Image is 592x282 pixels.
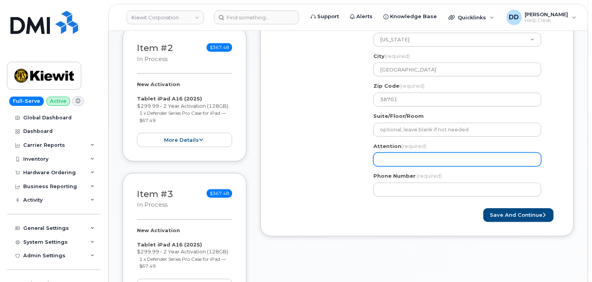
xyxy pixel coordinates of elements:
[390,13,437,20] span: Knowledge Base
[373,82,424,90] label: Zip Code
[317,13,339,20] span: Support
[558,248,586,276] iframe: Messenger Launcher
[127,10,204,24] a: Kiewit Corporation
[137,81,180,87] strong: New Activation
[137,95,202,102] strong: Tablet iPad A16 (2025)
[137,43,173,63] h3: Item #2
[399,83,424,89] span: (required)
[385,53,410,59] span: (required)
[137,56,168,63] small: in process
[378,9,442,24] a: Knowledge Base
[214,10,299,24] input: Find something...
[373,143,426,150] label: Attention
[137,241,202,248] strong: Tablet iPad A16 (2025)
[373,53,410,60] label: City
[417,173,442,179] span: (required)
[509,13,519,22] span: DD
[140,110,226,123] small: 1 x Defender Series Pro Case for iPad — $67.49
[373,123,541,137] input: optional, leave blank if not needed
[525,17,568,24] span: Help Desk
[137,81,232,147] div: $299.99 - 2 Year Activation (128GB)
[483,208,554,223] button: Save and Continue
[344,9,378,24] a: Alerts
[137,201,168,208] small: in process
[401,143,426,149] span: (required)
[356,13,373,20] span: Alerts
[140,256,226,269] small: 1 x Defender Series Pro Case for iPad — $67.49
[137,227,180,233] strong: New Activation
[137,189,173,209] h3: Item #3
[207,189,232,198] span: $367.48
[525,11,568,17] span: [PERSON_NAME]
[501,10,582,25] div: David Davis
[373,112,424,120] label: Suite/Floor/Room
[207,43,232,52] span: $367.48
[458,14,486,20] span: Quicklinks
[305,9,344,24] a: Support
[443,10,500,25] div: Quicklinks
[137,133,232,147] button: more details
[373,172,416,180] label: Phone Number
